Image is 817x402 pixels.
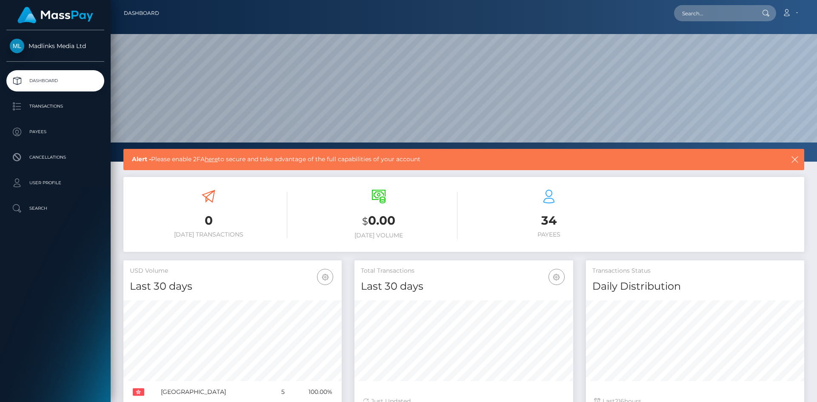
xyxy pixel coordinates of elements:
input: Search... [674,5,754,21]
h3: 0 [130,212,287,229]
h5: Total Transactions [361,267,566,275]
p: Dashboard [10,74,101,87]
a: User Profile [6,172,104,194]
a: here [205,155,218,163]
p: Payees [10,125,101,138]
span: Madlinks Media Ltd [6,42,104,50]
h6: Payees [470,231,628,238]
h3: 34 [470,212,628,229]
img: MassPay Logo [17,7,93,23]
a: Payees [6,121,104,143]
h3: 0.00 [300,212,457,230]
h5: Transactions Status [592,267,798,275]
p: Transactions [10,100,101,113]
img: HK.png [133,386,144,398]
h4: Daily Distribution [592,279,798,294]
a: Cancellations [6,147,104,168]
a: Dashboard [124,4,159,22]
span: Please enable 2FA to secure and take advantage of the full capabilities of your account [132,155,723,164]
a: Transactions [6,96,104,117]
h6: [DATE] Transactions [130,231,287,238]
h6: [DATE] Volume [300,232,457,239]
h5: USD Volume [130,267,335,275]
small: $ [362,215,368,227]
h4: Last 30 days [361,279,566,294]
p: Search [10,202,101,215]
p: User Profile [10,177,101,189]
img: Madlinks Media Ltd [10,39,24,53]
p: Cancellations [10,151,101,164]
a: Dashboard [6,70,104,91]
b: Alert - [132,155,151,163]
h4: Last 30 days [130,279,335,294]
a: Search [6,198,104,219]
